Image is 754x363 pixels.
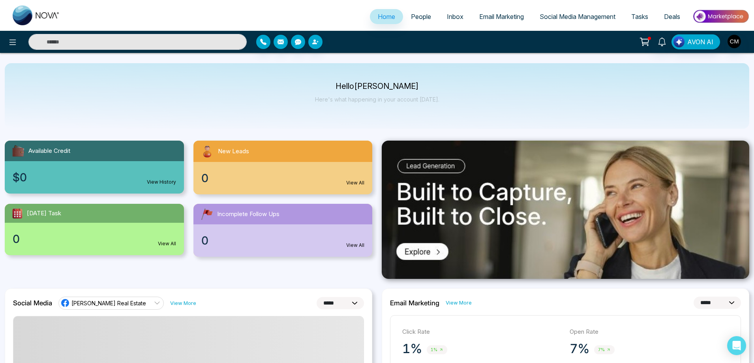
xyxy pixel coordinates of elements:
span: Home [378,13,395,21]
div: Open Intercom Messenger [727,336,746,355]
p: Open Rate [570,327,729,337]
a: Inbox [439,9,471,24]
button: AVON AI [671,34,720,49]
p: Hello [PERSON_NAME] [315,83,439,90]
a: Incomplete Follow Ups0View All [189,204,377,257]
img: todayTask.svg [11,207,24,220]
a: Email Marketing [471,9,532,24]
span: 7% [594,345,615,354]
a: View More [170,299,196,307]
img: Lead Flow [673,36,685,47]
span: Email Marketing [479,13,524,21]
img: User Avatar [728,35,741,48]
img: followUps.svg [200,207,214,221]
span: 1% [427,345,447,354]
img: Market-place.gif [692,8,749,25]
span: Available Credit [28,147,70,156]
h2: Social Media [13,299,52,307]
span: [DATE] Task [27,209,61,218]
a: Tasks [623,9,656,24]
a: View All [158,240,176,247]
img: . [382,141,749,279]
p: 1% [402,341,422,357]
span: [PERSON_NAME] Real Estate [71,299,146,307]
p: 7% [570,341,589,357]
a: Home [370,9,403,24]
h2: Email Marketing [390,299,439,307]
a: View History [147,179,176,186]
span: New Leads [218,147,249,156]
span: People [411,13,431,21]
span: Social Media Management [540,13,615,21]
a: New Leads0View All [189,141,377,194]
p: Here's what happening in your account [DATE]. [315,96,439,103]
a: View All [346,179,364,186]
span: AVON AI [687,37,713,47]
span: 0 [201,170,208,186]
img: availableCredit.svg [11,144,25,158]
span: Deals [664,13,680,21]
a: Deals [656,9,688,24]
a: Social Media Management [532,9,623,24]
a: View More [446,299,472,307]
span: Incomplete Follow Ups [217,210,279,219]
span: Tasks [631,13,648,21]
span: 0 [13,231,20,247]
a: People [403,9,439,24]
span: $0 [13,169,27,186]
span: 0 [201,232,208,249]
span: Inbox [447,13,463,21]
img: Nova CRM Logo [13,6,60,25]
p: Click Rate [402,327,562,337]
img: newLeads.svg [200,144,215,159]
a: View All [346,242,364,249]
